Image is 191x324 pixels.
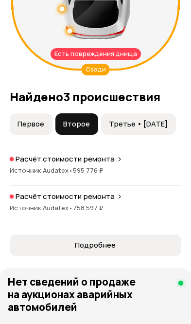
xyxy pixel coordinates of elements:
p: Расчёт стоимости ремонта [16,154,115,164]
button: Подробнее [10,234,181,256]
span: Источник Audatex [10,166,73,175]
span: Подробнее [75,240,116,250]
span: • [69,166,73,175]
h4: Нет сведений о продаже на аукционах аварийных автомобилей [8,275,178,313]
button: Первое [10,113,52,135]
button: Третье • [DATE] [101,113,176,135]
span: Второе [63,119,90,129]
button: Второе [55,113,98,135]
span: 758 597 ₽ [73,203,104,212]
span: • [69,203,73,212]
p: Расчёт стоимости ремонта [16,192,115,201]
h3: Найдено 3 происшествия [10,90,181,104]
span: Третье • [DATE] [109,119,168,129]
span: Источник Audatex [10,203,73,212]
span: Первое [17,119,44,129]
span: 595 776 ₽ [73,166,104,175]
div: Сзади [82,64,110,75]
